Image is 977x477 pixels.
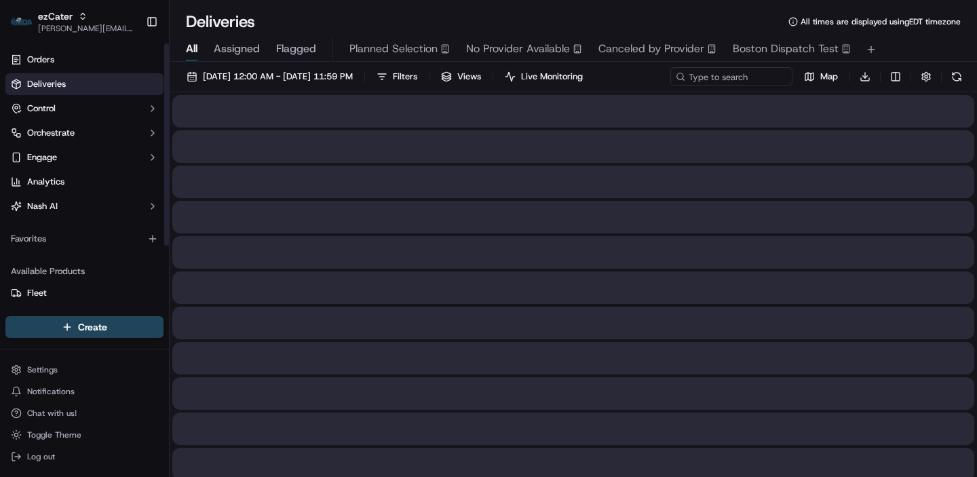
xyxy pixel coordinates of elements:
[27,386,75,397] span: Notifications
[27,151,57,164] span: Engage
[203,71,353,83] span: [DATE] 12:00 AM - [DATE] 11:59 PM
[38,9,73,23] button: ezCater
[521,71,583,83] span: Live Monitoring
[5,228,164,250] div: Favorites
[5,171,164,193] a: Analytics
[801,16,961,27] span: All times are displayed using EDT timezone
[598,41,704,57] span: Canceled by Provider
[5,195,164,217] button: Nash AI
[214,41,260,57] span: Assigned
[820,71,838,83] span: Map
[27,451,55,462] span: Log out
[5,98,164,119] button: Control
[5,382,164,401] button: Notifications
[466,41,570,57] span: No Provider Available
[947,67,966,86] button: Refresh
[27,127,75,139] span: Orchestrate
[5,49,164,71] a: Orders
[393,71,417,83] span: Filters
[5,73,164,95] a: Deliveries
[5,261,164,282] div: Available Products
[11,287,158,299] a: Fleet
[27,364,58,375] span: Settings
[5,282,164,304] button: Fleet
[27,78,66,90] span: Deliveries
[5,425,164,444] button: Toggle Theme
[11,18,33,26] img: ezCater
[27,54,54,66] span: Orders
[27,408,77,419] span: Chat with us!
[499,67,589,86] button: Live Monitoring
[5,5,140,38] button: ezCaterezCater[PERSON_NAME][EMAIL_ADDRESS][DOMAIN_NAME]
[5,316,164,338] button: Create
[27,102,56,115] span: Control
[27,287,47,299] span: Fleet
[276,41,316,57] span: Flagged
[5,404,164,423] button: Chat with us!
[78,320,107,334] span: Create
[5,447,164,466] button: Log out
[798,67,844,86] button: Map
[27,200,58,212] span: Nash AI
[435,67,487,86] button: Views
[370,67,423,86] button: Filters
[5,122,164,144] button: Orchestrate
[670,67,792,86] input: Type to search
[5,147,164,168] button: Engage
[186,41,197,57] span: All
[38,23,135,34] button: [PERSON_NAME][EMAIL_ADDRESS][DOMAIN_NAME]
[186,11,255,33] h1: Deliveries
[5,360,164,379] button: Settings
[27,176,64,188] span: Analytics
[349,41,438,57] span: Planned Selection
[180,67,359,86] button: [DATE] 12:00 AM - [DATE] 11:59 PM
[457,71,481,83] span: Views
[27,430,81,440] span: Toggle Theme
[733,41,839,57] span: Boston Dispatch Test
